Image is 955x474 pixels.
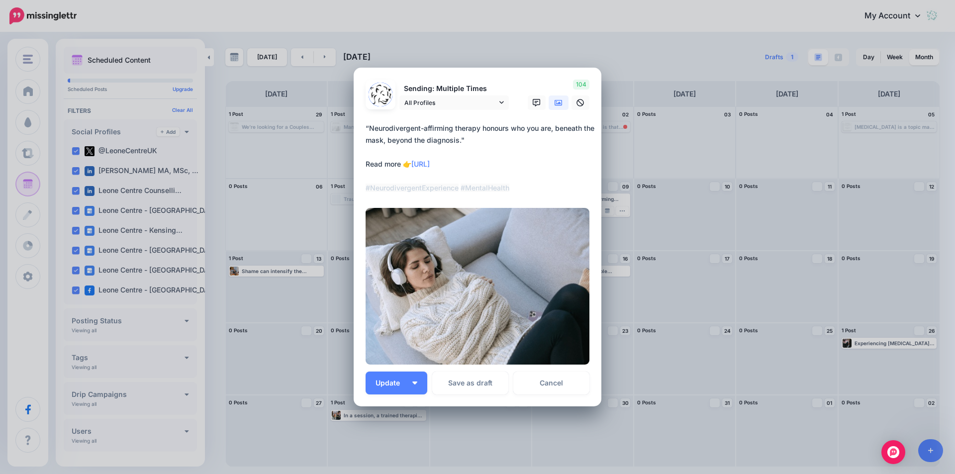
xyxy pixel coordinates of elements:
[881,440,905,464] div: Open Intercom Messenger
[369,83,392,106] img: 304940412_514149677377938_2776595006190808614_n-bsa155005.png
[573,80,589,90] span: 104
[412,381,417,384] img: arrow-down-white.png
[366,208,589,365] img: 6731281fc8bdd00d936e055fc152d816.jpg
[376,379,407,386] span: Update
[399,83,509,95] p: Sending: Multiple Times
[404,97,497,108] span: All Profiles
[513,372,589,394] a: Cancel
[366,372,427,394] button: Update
[432,372,508,394] button: Save as draft
[366,122,594,194] div: “Neurodivergent-affirming therapy honours who you are, beneath the mask, beyond the diagnosis." R...
[399,95,509,110] a: All Profiles
[366,184,459,192] mark: #NeurodivergentExperience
